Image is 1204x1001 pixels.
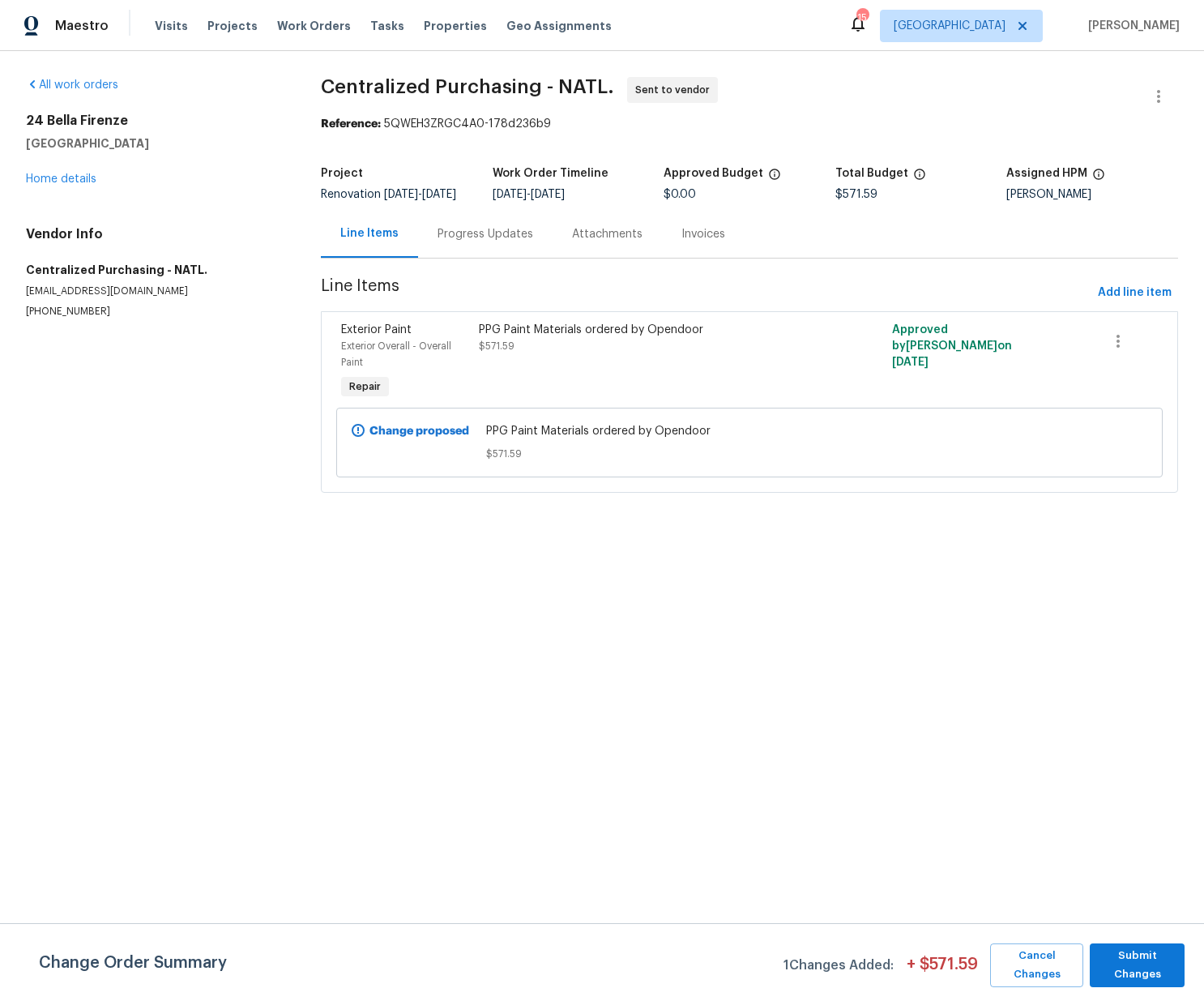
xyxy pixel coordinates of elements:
[26,113,282,129] h2: 24 Bella Firenze
[438,226,533,242] div: Progress Updates
[493,189,565,200] span: -
[277,18,351,34] span: Work Orders
[26,79,118,91] a: All work orders
[321,278,1091,308] span: Line Items
[384,189,418,200] span: [DATE]
[506,18,612,34] span: Geo Assignments
[321,118,381,130] b: Reference:
[343,379,387,395] span: Repair
[479,341,514,351] span: $571.59
[1091,278,1178,308] button: Add line item
[155,18,188,34] span: Visits
[26,226,282,242] h4: Vendor Info
[341,324,412,336] span: Exterior Paint
[664,168,763,179] h5: Approved Budget
[913,168,926,189] span: The total cost of line items that have been proposed by Opendoor. This sum includes line items th...
[835,168,908,179] h5: Total Budget
[892,357,929,368] span: [DATE]
[1092,168,1105,189] span: The hpm assigned to this work order.
[26,262,282,278] h5: Centralized Purchasing - NATL.
[493,168,608,179] h5: Work Order Timeline
[572,226,643,242] div: Attachments
[370,20,404,32] span: Tasks
[340,225,399,242] div: Line Items
[321,116,1178,132] div: 5QWEH3ZRGC4A0-178d236b9
[531,189,565,200] span: [DATE]
[369,426,469,437] b: Change proposed
[321,189,456,200] span: Renovation
[26,305,282,319] p: [PHONE_NUMBER]
[1082,18,1180,34] span: [PERSON_NAME]
[493,189,527,200] span: [DATE]
[664,189,696,200] span: $0.00
[207,18,258,34] span: Projects
[635,82,716,98] span: Sent to vendor
[424,18,487,34] span: Properties
[486,446,1014,462] span: $571.59
[1098,283,1172,303] span: Add line item
[341,341,451,367] span: Exterior Overall - Overall Paint
[1006,189,1178,200] div: [PERSON_NAME]
[384,189,456,200] span: -
[1006,168,1087,179] h5: Assigned HPM
[26,173,96,185] a: Home details
[835,189,877,200] span: $571.59
[486,423,1014,439] span: PPG Paint Materials ordered by Opendoor
[422,189,456,200] span: [DATE]
[321,77,614,96] span: Centralized Purchasing - NATL.
[479,322,813,338] div: PPG Paint Materials ordered by Opendoor
[856,10,868,26] div: 15
[892,324,1012,368] span: Approved by [PERSON_NAME] on
[26,135,282,152] h5: [GEOGRAPHIC_DATA]
[768,168,781,189] span: The total cost of line items that have been approved by both Opendoor and the Trade Partner. This...
[55,18,109,34] span: Maestro
[894,18,1005,34] span: [GEOGRAPHIC_DATA]
[681,226,725,242] div: Invoices
[26,284,282,298] p: [EMAIL_ADDRESS][DOMAIN_NAME]
[321,168,363,179] h5: Project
